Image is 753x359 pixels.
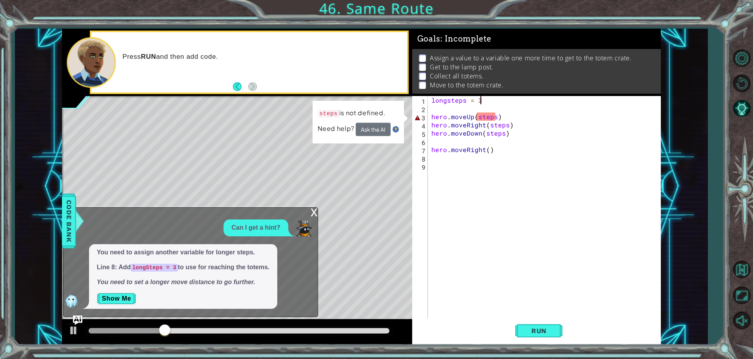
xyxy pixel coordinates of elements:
[440,34,491,44] span: : Incomplete
[414,155,428,163] div: 8
[122,53,402,61] p: Press and then add code.
[318,110,339,118] code: steps
[414,138,428,147] div: 6
[515,318,562,343] button: Shift+Enter: Run current code.
[318,108,386,118] p: is not defined.
[64,293,79,309] img: AI
[417,34,491,44] span: Goals
[430,63,493,71] p: Get to the lamp post.
[141,53,156,60] strong: RUN
[311,208,318,216] div: x
[73,315,82,325] button: Ask AI
[730,309,753,332] button: Unmute
[248,82,257,91] button: Next
[356,123,391,136] button: Ask the AI
[430,54,631,62] p: Assign a value to a variable one more time to get to the totem crate.
[730,284,753,306] button: Maximize Browser
[97,292,136,305] button: Show Me
[414,114,428,122] div: 3
[414,147,428,155] div: 7
[233,82,248,91] button: Back
[231,223,280,232] p: Can I get a hint?
[414,163,428,171] div: 9
[97,248,270,257] p: You need to assign another variable for longer steps.
[414,122,428,130] div: 4
[414,97,428,105] div: 1
[97,263,270,272] p: Line 8: Add to use for reaching the totems.
[730,257,753,283] a: Back to Map
[730,72,753,95] button: Restart Level
[524,327,555,335] span: Run
[730,47,753,70] button: Level Options
[430,81,503,89] p: Move to the totem crate.
[97,279,255,285] em: You need to set a longer move distance to go further.
[430,72,483,80] p: Collect all totems.
[63,197,75,245] span: Code Bank
[318,125,356,133] span: Need help?
[66,323,82,339] button: Ctrl + P: Play
[730,97,753,120] button: AI Hint
[393,126,399,132] img: Hint
[730,258,753,281] button: Back to Map
[414,105,428,114] div: 2
[414,130,428,138] div: 5
[131,264,178,272] code: longSteps = 3
[296,221,312,236] img: Player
